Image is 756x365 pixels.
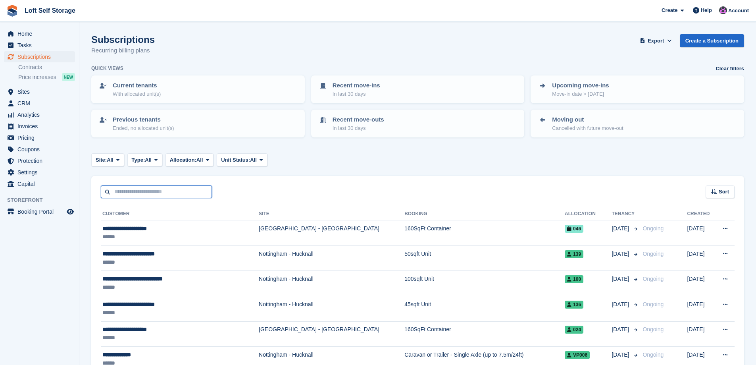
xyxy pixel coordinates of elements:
th: Allocation [565,208,612,220]
span: 136 [565,301,583,309]
p: Upcoming move-ins [552,81,609,90]
th: Customer [101,208,259,220]
span: Pricing [17,132,65,143]
td: 50sqft Unit [404,245,565,271]
p: Ended, no allocated unit(s) [113,124,174,132]
p: With allocated unit(s) [113,90,161,98]
a: menu [4,206,75,217]
p: Current tenants [113,81,161,90]
span: 046 [565,225,583,233]
span: Ongoing [643,251,664,257]
span: 139 [565,250,583,258]
a: menu [4,167,75,178]
span: Price increases [18,73,56,81]
p: Previous tenants [113,115,174,124]
span: All [107,156,113,164]
td: 100sqft Unit [404,271,565,296]
p: Recent move-outs [333,115,384,124]
p: Cancelled with future move-out [552,124,623,132]
p: Recent move-ins [333,81,380,90]
span: Sites [17,86,65,97]
td: 45sqft Unit [404,296,565,321]
a: Contracts [18,64,75,71]
td: [GEOGRAPHIC_DATA] - [GEOGRAPHIC_DATA] [259,220,404,246]
a: Current tenants With allocated unit(s) [92,76,304,102]
td: 160SqFt Container [404,220,565,246]
p: In last 30 days [333,90,380,98]
span: [DATE] [612,224,631,233]
span: Unit Status: [221,156,250,164]
h1: Subscriptions [91,34,155,45]
span: Ongoing [643,351,664,358]
span: Capital [17,178,65,189]
button: Allocation: All [165,153,214,166]
th: Site [259,208,404,220]
td: [DATE] [687,321,714,347]
a: menu [4,109,75,120]
span: Type: [132,156,145,164]
span: 100 [565,275,583,283]
td: Nottingham - Hucknall [259,271,404,296]
td: [DATE] [687,220,714,246]
span: Ongoing [643,276,664,282]
td: [GEOGRAPHIC_DATA] - [GEOGRAPHIC_DATA] [259,321,404,347]
span: [DATE] [612,300,631,309]
a: menu [4,155,75,166]
a: Recent move-outs In last 30 days [312,110,524,137]
img: Amy Wright [719,6,727,14]
span: Help [701,6,712,14]
span: [DATE] [612,351,631,359]
div: NEW [62,73,75,81]
span: Ongoing [643,225,664,232]
span: Invoices [17,121,65,132]
a: Moving out Cancelled with future move-out [531,110,743,137]
td: Nottingham - Hucknall [259,296,404,321]
span: Booking Portal [17,206,65,217]
th: Tenancy [612,208,639,220]
a: menu [4,178,75,189]
a: menu [4,121,75,132]
a: menu [4,132,75,143]
a: menu [4,51,75,62]
a: menu [4,40,75,51]
a: Previous tenants Ended, no allocated unit(s) [92,110,304,137]
span: Site: [96,156,107,164]
th: Created [687,208,714,220]
p: In last 30 days [333,124,384,132]
span: Account [728,7,749,15]
td: 160SqFt Container [404,321,565,347]
span: Analytics [17,109,65,120]
p: Moving out [552,115,623,124]
p: Move-in date > [DATE] [552,90,609,98]
a: menu [4,98,75,109]
a: Upcoming move-ins Move-in date > [DATE] [531,76,743,102]
a: Loft Self Storage [21,4,79,17]
span: [DATE] [612,325,631,334]
td: [DATE] [687,245,714,271]
h6: Quick views [91,65,123,72]
span: All [250,156,257,164]
a: menu [4,28,75,39]
button: Type: All [127,153,162,166]
span: Ongoing [643,301,664,307]
span: VP006 [565,351,590,359]
span: All [145,156,152,164]
span: Home [17,28,65,39]
span: All [196,156,203,164]
span: [DATE] [612,250,631,258]
span: Sort [719,188,729,196]
a: Price increases NEW [18,73,75,81]
button: Unit Status: All [217,153,267,166]
a: Create a Subscription [680,34,744,47]
a: Preview store [65,207,75,216]
span: CRM [17,98,65,109]
span: Ongoing [643,326,664,332]
span: Subscriptions [17,51,65,62]
span: Tasks [17,40,65,51]
button: Site: All [91,153,124,166]
span: Export [648,37,664,45]
td: Nottingham - Hucknall [259,245,404,271]
td: [DATE] [687,296,714,321]
span: Allocation: [170,156,196,164]
span: Storefront [7,196,79,204]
